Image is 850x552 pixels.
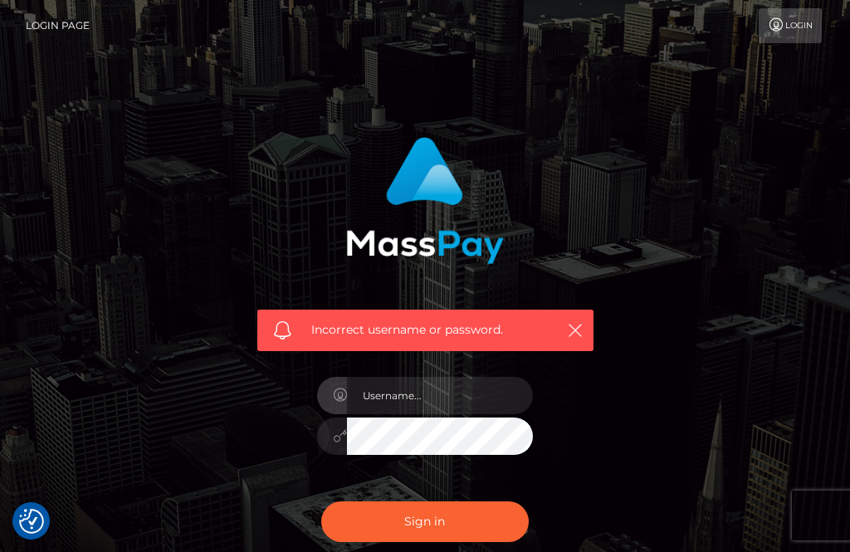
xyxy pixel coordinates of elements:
input: Username... [347,377,533,414]
button: Sign in [321,501,529,542]
a: Login Page [26,8,90,43]
img: Revisit consent button [19,509,44,534]
a: Login [759,8,822,43]
img: MassPay Login [346,137,504,264]
button: Consent Preferences [19,509,44,534]
span: Incorrect username or password. [311,321,548,339]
